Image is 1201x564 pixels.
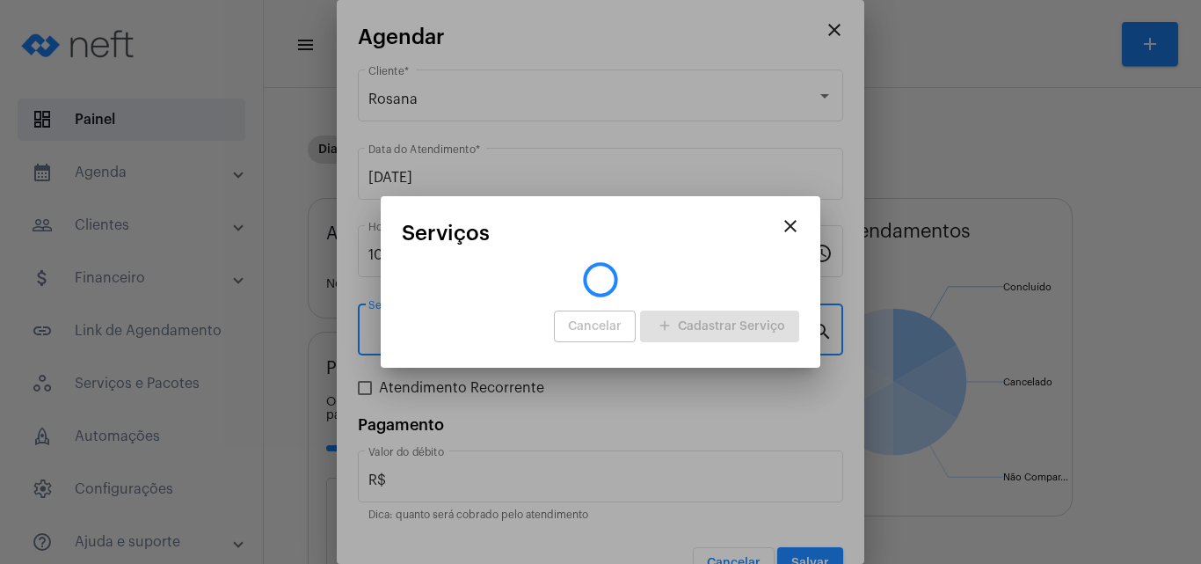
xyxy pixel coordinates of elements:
span: Cancelar [568,320,622,333]
span: Serviços [402,222,490,245]
span: Cadastrar Serviço [654,320,785,333]
mat-icon: add [654,315,675,339]
button: Cancelar [554,311,636,342]
button: Cadastrar Serviço [640,311,799,342]
mat-icon: close [780,216,801,237]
